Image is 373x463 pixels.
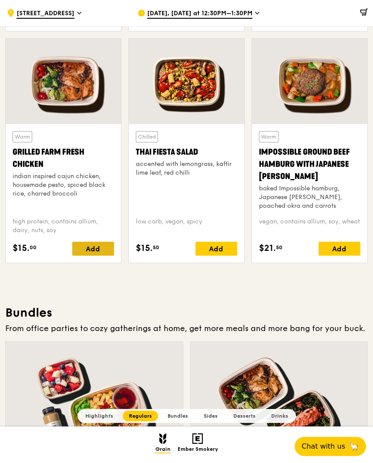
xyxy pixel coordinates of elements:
[195,242,237,256] div: Add
[259,146,360,182] div: Impossible Ground Beef Hamburg with Japanese [PERSON_NAME]
[259,217,360,235] div: vegan, contains allium, soy, wheat
[302,441,345,452] span: Chat with us
[136,131,158,142] div: Chilled
[17,9,74,19] span: [STREET_ADDRESS]
[13,242,30,255] span: $15.
[259,131,279,142] div: Warm
[13,217,114,235] div: high protein, contains allium, dairy, nuts, soy
[349,441,359,452] span: 🦙
[136,146,237,158] div: Thai Fiesta Salad
[5,322,368,335] div: From office parties to cozy gatherings at home, get more meals and more bang for your buck.
[276,244,282,251] span: 50
[13,131,32,142] div: Warm
[153,244,159,251] span: 50
[178,446,218,453] span: Ember Smokery
[136,160,237,177] div: accented with lemongrass, kaffir lime leaf, red chilli
[155,446,171,453] span: Grain
[295,437,366,456] button: Chat with us🦙
[259,184,360,210] div: baked Impossible hamburg, Japanese [PERSON_NAME], poached okra and carrots
[259,242,276,255] span: $21.
[30,244,37,251] span: 00
[147,9,252,19] span: [DATE], [DATE] at 12:30PM–1:30PM
[319,242,360,256] div: Add
[13,146,114,170] div: Grilled Farm Fresh Chicken
[136,217,237,235] div: low carb, vegan, spicy
[5,305,368,321] h3: Bundles
[136,242,153,255] span: $15.
[192,433,203,444] img: Ember Smokery mobile logo
[159,433,167,444] img: Grain mobile logo
[72,242,114,256] div: Add
[13,172,114,198] div: indian inspired cajun chicken, housemade pesto, spiced black rice, charred broccoli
